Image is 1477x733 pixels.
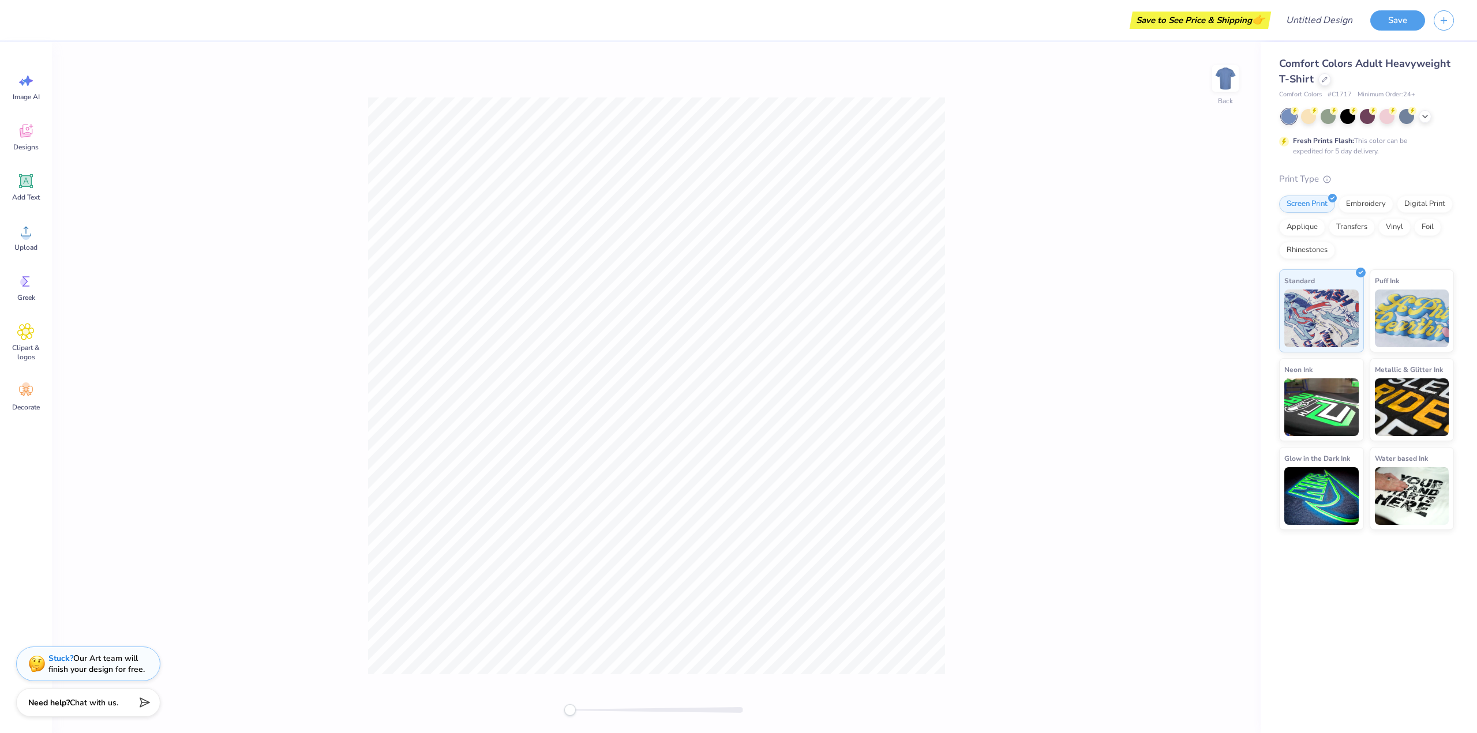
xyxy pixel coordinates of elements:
div: Our Art team will finish your design for free. [48,653,145,675]
span: Chat with us. [70,697,118,708]
span: Image AI [13,92,40,102]
span: Minimum Order: 24 + [1358,90,1415,100]
strong: Need help? [28,697,70,708]
div: Save to See Price & Shipping [1133,12,1268,29]
span: Glow in the Dark Ink [1284,452,1350,464]
strong: Fresh Prints Flash: [1293,136,1354,145]
img: Standard [1284,290,1359,347]
div: Screen Print [1279,196,1335,213]
button: Save [1370,10,1425,31]
div: Embroidery [1339,196,1393,213]
img: Neon Ink [1284,378,1359,436]
img: Glow in the Dark Ink [1284,467,1359,525]
span: Standard [1284,275,1315,287]
span: Decorate [12,403,40,412]
span: Neon Ink [1284,363,1313,375]
img: Water based Ink [1375,467,1449,525]
img: Puff Ink [1375,290,1449,347]
div: Back [1218,96,1233,106]
span: Designs [13,142,39,152]
strong: Stuck? [48,653,73,664]
span: Puff Ink [1375,275,1399,287]
span: Water based Ink [1375,452,1428,464]
div: Vinyl [1378,219,1411,236]
img: Back [1214,67,1237,90]
div: Digital Print [1397,196,1453,213]
div: Foil [1414,219,1441,236]
span: 👉 [1252,13,1265,27]
div: Rhinestones [1279,242,1335,259]
div: Accessibility label [564,704,576,716]
span: Upload [14,243,38,252]
span: Metallic & Glitter Ink [1375,363,1443,375]
div: Applique [1279,219,1325,236]
span: Clipart & logos [7,343,45,362]
span: Comfort Colors Adult Heavyweight T-Shirt [1279,57,1450,86]
input: Untitled Design [1277,9,1362,32]
div: Transfers [1329,219,1375,236]
div: Print Type [1279,172,1454,186]
span: Greek [17,293,35,302]
div: This color can be expedited for 5 day delivery. [1293,136,1435,156]
span: # C1717 [1328,90,1352,100]
span: Comfort Colors [1279,90,1322,100]
img: Metallic & Glitter Ink [1375,378,1449,436]
span: Add Text [12,193,40,202]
